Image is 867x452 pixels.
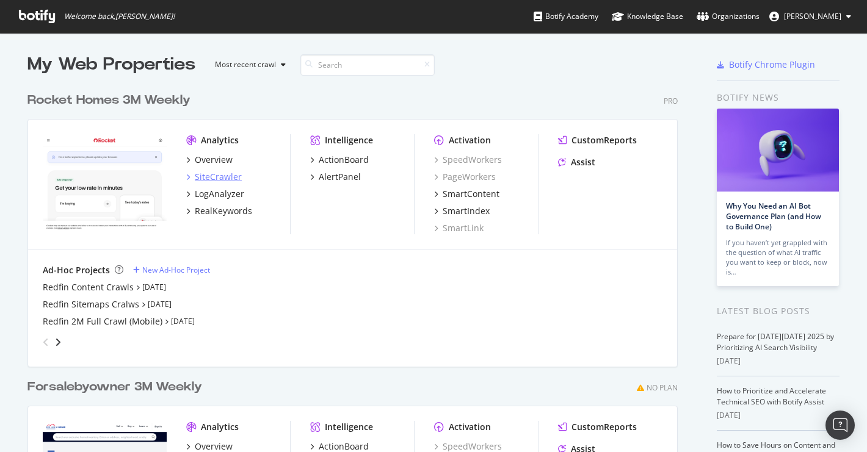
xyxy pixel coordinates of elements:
div: Botify Chrome Plugin [729,59,815,71]
span: Welcome back, [PERSON_NAME] ! [64,12,175,21]
a: [DATE] [148,299,172,309]
a: ActionBoard [310,154,369,166]
div: My Web Properties [27,52,195,77]
a: Why You Need an AI Bot Governance Plan (and How to Build One) [726,201,821,232]
div: Latest Blog Posts [717,304,840,318]
div: CustomReports [571,421,637,433]
div: Botify Academy [534,10,598,23]
a: SmartIndex [434,205,490,217]
a: Assist [558,156,595,168]
div: If you haven’t yet grappled with the question of what AI traffic you want to keep or block, now is… [726,238,830,277]
div: [DATE] [717,410,840,421]
div: Most recent crawl [215,61,276,68]
a: How to Prioritize and Accelerate Technical SEO with Botify Assist [717,386,826,407]
a: SiteCrawler [186,171,242,183]
img: Why You Need an AI Bot Governance Plan (and How to Build One) [717,109,839,192]
a: SpeedWorkers [434,154,502,166]
div: angle-right [54,336,62,348]
a: CustomReports [558,421,637,433]
div: Analytics [201,421,239,433]
div: RealKeywords [195,205,252,217]
div: Activation [449,421,491,433]
div: [DATE] [717,356,840,367]
div: Knowledge Base [612,10,683,23]
div: New Ad-Hoc Project [142,265,210,275]
a: AlertPanel [310,171,361,183]
a: PageWorkers [434,171,496,183]
a: RealKeywords [186,205,252,217]
a: LogAnalyzer [186,188,244,200]
div: Intelligence [325,134,373,146]
div: Assist [571,156,595,168]
a: [DATE] [142,282,166,292]
div: Overview [195,154,233,166]
a: CustomReports [558,134,637,146]
a: Redfin 2M Full Crawl (Mobile) [43,315,162,328]
div: Analytics [201,134,239,146]
div: angle-left [38,332,54,352]
div: Organizations [697,10,760,23]
a: Prepare for [DATE][DATE] 2025 by Prioritizing AI Search Visibility [717,331,834,353]
a: SmartLink [434,222,484,234]
a: New Ad-Hoc Project [133,265,210,275]
div: No Plan [647,382,678,393]
div: SmartContent [443,188,499,200]
a: SmartContent [434,188,499,200]
a: Redfin Content Crawls [43,281,134,293]
div: Pro [664,96,678,106]
input: Search [300,54,435,76]
div: Intelligence [325,421,373,433]
div: ActionBoard [319,154,369,166]
div: SmartIndex [443,205,490,217]
div: AlertPanel [319,171,361,183]
div: LogAnalyzer [195,188,244,200]
div: Forsalebyowner 3M Weekly [27,378,202,396]
a: Overview [186,154,233,166]
a: Botify Chrome Plugin [717,59,815,71]
a: Forsalebyowner 3M Weekly [27,378,207,396]
button: [PERSON_NAME] [760,7,861,26]
div: Open Intercom Messenger [825,411,855,440]
div: Activation [449,134,491,146]
div: Botify news [717,91,840,104]
a: [DATE] [171,316,195,326]
div: Rocket Homes 3M Weekly [27,91,190,109]
div: SiteCrawler [195,171,242,183]
button: Most recent crawl [205,55,291,74]
img: www.rocket.com [43,134,167,233]
a: Redfin Sitemaps Cralws [43,298,139,310]
div: Ad-Hoc Projects [43,264,110,276]
span: Vlajko Knezic [784,11,841,21]
div: CustomReports [571,134,637,146]
a: Rocket Homes 3M Weekly [27,91,195,109]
